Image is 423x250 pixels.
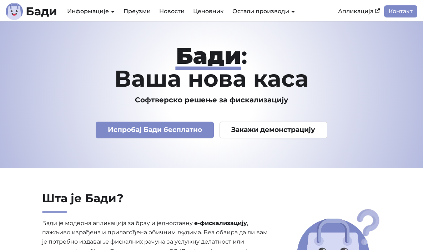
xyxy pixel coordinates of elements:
[26,6,57,17] b: Бади
[334,5,384,17] a: Апликација
[232,8,295,15] a: Остали производи
[119,5,155,17] a: Преузми
[96,122,214,138] a: Испробај Бади бесплатно
[189,5,228,17] a: Ценовник
[6,3,23,20] img: Лого
[14,96,409,104] h3: Софтверско решење за фискализацију
[42,191,268,213] h2: Шта је Бади?
[220,122,327,138] a: Закажи демонстрацију
[14,44,409,90] h1: : Ваша нова каса
[155,5,189,17] a: Новости
[384,5,417,17] a: Контакт
[176,42,241,70] strong: Бади
[194,220,247,226] strong: е-фискализацију
[67,8,115,15] a: Информације
[6,3,57,20] a: ЛогоБади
